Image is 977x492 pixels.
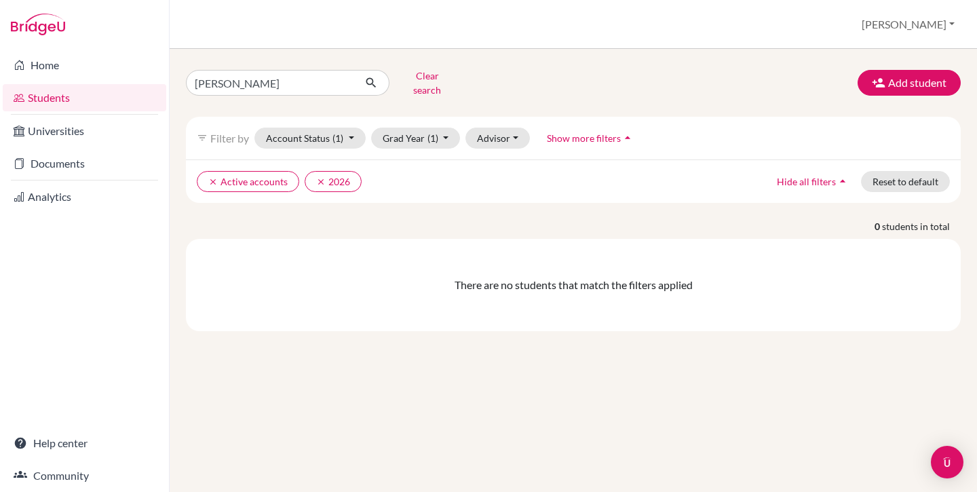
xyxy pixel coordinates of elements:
[427,132,438,144] span: (1)
[856,12,961,37] button: [PERSON_NAME]
[371,128,461,149] button: Grad Year(1)
[836,174,849,188] i: arrow_drop_up
[858,70,961,96] button: Add student
[197,132,208,143] i: filter_list
[547,132,621,144] span: Show more filters
[3,117,166,145] a: Universities
[254,128,366,149] button: Account Status(1)
[535,128,646,149] button: Show more filtersarrow_drop_up
[861,171,950,192] button: Reset to default
[197,171,299,192] button: clearActive accounts
[11,14,65,35] img: Bridge-U
[197,277,950,293] div: There are no students that match the filters applied
[332,132,343,144] span: (1)
[3,52,166,79] a: Home
[3,462,166,489] a: Community
[3,183,166,210] a: Analytics
[389,65,465,100] button: Clear search
[186,70,354,96] input: Find student by name...
[305,171,362,192] button: clear2026
[316,177,326,187] i: clear
[621,131,634,145] i: arrow_drop_up
[208,177,218,187] i: clear
[765,171,861,192] button: Hide all filtersarrow_drop_up
[3,84,166,111] a: Students
[465,128,530,149] button: Advisor
[3,150,166,177] a: Documents
[931,446,963,478] div: Open Intercom Messenger
[882,219,961,233] span: students in total
[3,430,166,457] a: Help center
[875,219,882,233] strong: 0
[210,132,249,145] span: Filter by
[777,176,836,187] span: Hide all filters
